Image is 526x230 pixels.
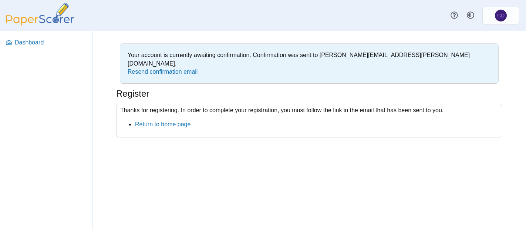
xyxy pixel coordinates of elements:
div: Your account is currently awaiting confirmation. Confirmation was sent to [PERSON_NAME][EMAIL_ADD... [124,47,495,80]
a: Return to home page [135,121,190,127]
span: Chris Dieso [497,13,505,18]
div: Thanks for registering. In order to complete your registration, you must follow the link in the e... [116,104,502,137]
img: PaperScorer [3,3,77,26]
span: Chris Dieso [495,10,507,21]
span: Dashboard [15,39,87,47]
a: Resend confirmation email [128,69,198,75]
h1: Register [116,87,149,100]
a: Chris Dieso [482,7,519,24]
a: Dashboard [3,34,90,51]
a: PaperScorer [3,20,77,27]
